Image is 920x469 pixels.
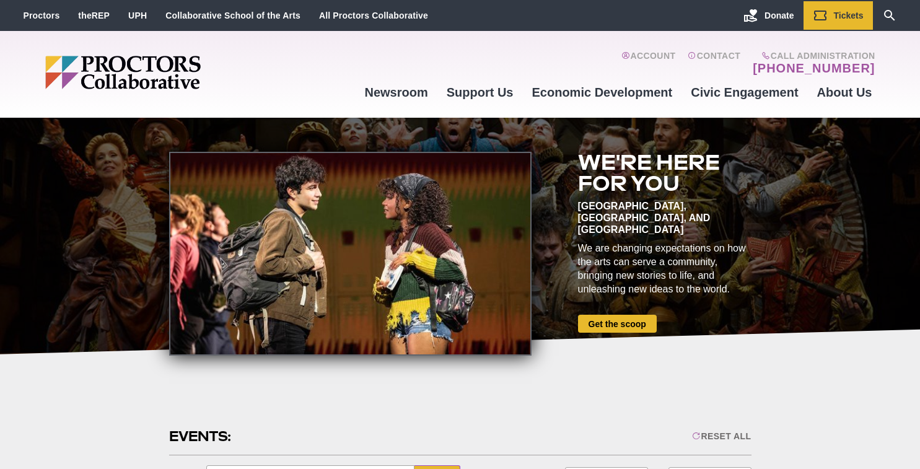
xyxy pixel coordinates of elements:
[169,427,233,446] h2: Events:
[873,1,906,30] a: Search
[319,11,428,20] a: All Proctors Collaborative
[578,315,657,333] a: Get the scoop
[128,11,147,20] a: UPH
[78,11,110,20] a: theREP
[578,242,751,296] div: We are changing expectations on how the arts can serve a community, bringing new stories to life,...
[578,200,751,235] div: [GEOGRAPHIC_DATA], [GEOGRAPHIC_DATA], and [GEOGRAPHIC_DATA]
[437,76,523,109] a: Support Us
[834,11,864,20] span: Tickets
[688,51,740,76] a: Contact
[734,1,803,30] a: Donate
[45,56,296,89] img: Proctors logo
[692,431,751,441] div: Reset All
[24,11,60,20] a: Proctors
[764,11,794,20] span: Donate
[578,152,751,194] h2: We're here for you
[681,76,807,109] a: Civic Engagement
[808,76,882,109] a: About Us
[523,76,682,109] a: Economic Development
[165,11,300,20] a: Collaborative School of the Arts
[749,51,875,61] span: Call Administration
[804,1,873,30] a: Tickets
[753,61,875,76] a: [PHONE_NUMBER]
[621,51,675,76] a: Account
[355,76,437,109] a: Newsroom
